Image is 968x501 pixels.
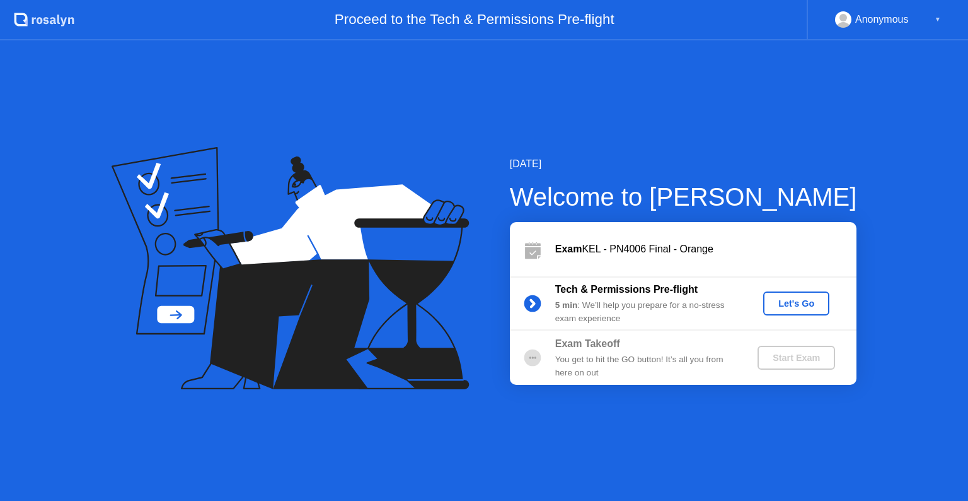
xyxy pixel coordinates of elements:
b: Exam Takeoff [555,338,620,349]
div: Welcome to [PERSON_NAME] [510,178,857,216]
div: [DATE] [510,156,857,172]
div: ▼ [935,11,941,28]
b: Exam [555,244,582,254]
button: Let's Go [763,292,829,315]
div: : We’ll help you prepare for a no-stress exam experience [555,299,737,325]
div: Let's Go [768,298,824,309]
b: 5 min [555,300,578,310]
div: You get to hit the GO button! It’s all you from here on out [555,353,737,379]
div: Start Exam [763,353,830,363]
b: Tech & Permissions Pre-flight [555,284,698,295]
button: Start Exam [758,346,835,370]
div: Anonymous [855,11,909,28]
div: KEL - PN4006 Final - Orange [555,242,856,257]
